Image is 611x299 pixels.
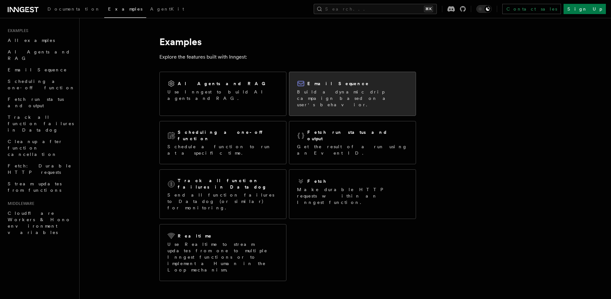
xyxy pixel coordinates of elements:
[5,35,75,46] a: All examples
[5,201,34,206] span: Middleware
[8,79,75,90] span: Scheduling a one-off function
[178,233,212,239] h2: Realtime
[297,143,408,156] p: Get the result of a run using an Event ID.
[8,211,71,235] span: Cloudflare Workers & Hono environment variables
[289,72,416,116] a: Email SequenceBuild a dynamic drip campaign based on a user's behavior.
[564,4,606,14] a: Sign Up
[314,4,437,14] button: Search...⌘K
[502,4,561,14] a: Contact sales
[159,224,286,281] a: RealtimeUse Realtime to stream updates from one to multiple Inngest functions or to implement a H...
[159,53,416,61] p: Explore the features built with Inngest:
[159,169,286,219] a: Track all function failures in DatadogSend all function failures to Datadog (or similar) for moni...
[307,178,327,184] h2: Fetch
[167,192,278,211] p: Send all function failures to Datadog (or similar) for monitoring.
[159,36,416,47] h1: Examples
[8,67,67,72] span: Email Sequence
[5,178,75,196] a: Stream updates from functions
[8,97,64,108] span: Fetch run status and output
[178,177,278,190] h2: Track all function failures in Datadog
[5,76,75,93] a: Scheduling a one-off function
[297,186,408,206] p: Make durable HTTP requests within an Inngest function.
[5,46,75,64] a: AI Agents and RAG
[5,93,75,111] a: Fetch run status and output
[476,5,492,13] button: Toggle dark mode
[150,6,184,12] span: AgentKit
[167,241,278,273] p: Use Realtime to stream updates from one to multiple Inngest functions or to implement a Human in ...
[8,163,72,175] span: Fetch: Durable HTTP requests
[289,121,416,164] a: Fetch run status and outputGet the result of a run using an Event ID.
[5,160,75,178] a: Fetch: Durable HTTP requests
[5,136,75,160] a: Cleanup after function cancellation
[159,121,286,164] a: Scheduling a one-off functionSchedule a function to run at a specific time.
[167,89,278,101] p: Use Inngest to build AI agents and RAG.
[424,6,433,12] kbd: ⌘K
[8,115,74,133] span: Track all function failures in Datadog
[5,64,75,76] a: Email Sequence
[167,143,278,156] p: Schedule a function to run at a specific time.
[8,49,70,61] span: AI Agents and RAG
[178,80,269,87] h2: AI Agents and RAG
[5,207,75,238] a: Cloudflare Workers & Hono environment variables
[8,139,63,157] span: Cleanup after function cancellation
[307,129,408,142] h2: Fetch run status and output
[159,72,286,116] a: AI Agents and RAGUse Inngest to build AI agents and RAG.
[146,2,188,17] a: AgentKit
[5,111,75,136] a: Track all function failures in Datadog
[8,38,55,43] span: All examples
[5,28,28,33] span: Examples
[297,89,408,108] p: Build a dynamic drip campaign based on a user's behavior.
[307,80,369,87] h2: Email Sequence
[44,2,104,17] a: Documentation
[104,2,146,18] a: Examples
[289,169,416,219] a: FetchMake durable HTTP requests within an Inngest function.
[178,129,278,142] h2: Scheduling a one-off function
[47,6,100,12] span: Documentation
[108,6,142,12] span: Examples
[8,181,62,193] span: Stream updates from functions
